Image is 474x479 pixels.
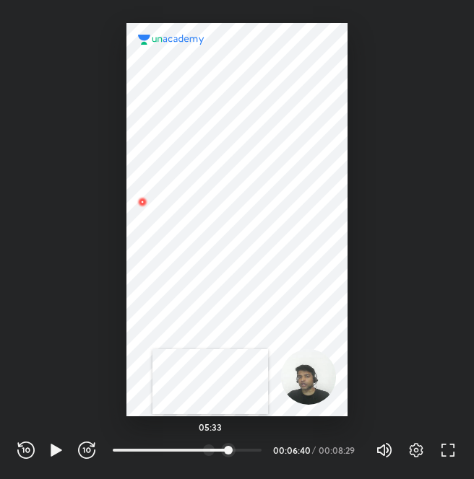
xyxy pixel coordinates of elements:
div: / [312,446,316,454]
div: 00:06:40 [273,446,309,454]
div: 00:08:29 [319,446,358,454]
img: logo.2a7e12a2.svg [138,35,204,45]
img: wMgqJGBwKWe8AAAAABJRU5ErkJggg== [134,193,151,211]
h5: 05:33 [199,423,222,431]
